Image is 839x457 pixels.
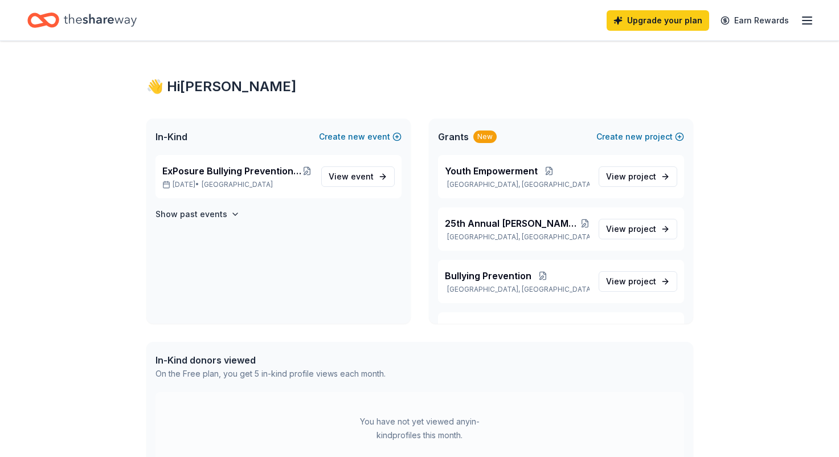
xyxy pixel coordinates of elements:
span: project [628,172,656,181]
span: new [625,130,642,144]
span: Grants [438,130,469,144]
span: project [628,276,656,286]
p: [GEOGRAPHIC_DATA], [GEOGRAPHIC_DATA] [445,285,590,294]
a: View project [599,166,677,187]
button: Createnewevent [319,130,402,144]
p: [GEOGRAPHIC_DATA], [GEOGRAPHIC_DATA] [445,180,590,189]
span: new [348,130,365,144]
a: View project [599,271,677,292]
span: View [606,275,656,288]
span: Bullying Prevention [445,269,531,283]
a: Earn Rewards [714,10,796,31]
span: Bullying Prevention [445,321,531,335]
span: event [351,172,374,181]
span: Youth Empowerment [445,164,538,178]
span: [GEOGRAPHIC_DATA] [202,180,273,189]
span: View [606,170,656,183]
span: ExPosure Bullying Prevention Event - keep youth safe and stop bullies [DATE] [162,164,303,178]
a: Home [27,7,137,34]
span: View [329,170,374,183]
h4: Show past events [155,207,227,221]
span: project [628,224,656,234]
a: Upgrade your plan [607,10,709,31]
span: 25th Annual [PERSON_NAME] Celebration - Stop The Violence and Healing event [445,217,580,230]
p: [GEOGRAPHIC_DATA], [GEOGRAPHIC_DATA] [445,232,590,242]
p: [DATE] • [162,180,312,189]
div: On the Free plan, you get 5 in-kind profile views each month. [155,367,386,381]
div: You have not yet viewed any in-kind profiles this month. [349,415,491,442]
a: View project [599,219,677,239]
button: Createnewproject [596,130,684,144]
span: View [606,222,656,236]
div: New [473,130,497,143]
div: In-Kind donors viewed [155,353,386,367]
a: View event [321,166,395,187]
button: Show past events [155,207,240,221]
span: In-Kind [155,130,187,144]
div: 👋 Hi [PERSON_NAME] [146,77,693,96]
